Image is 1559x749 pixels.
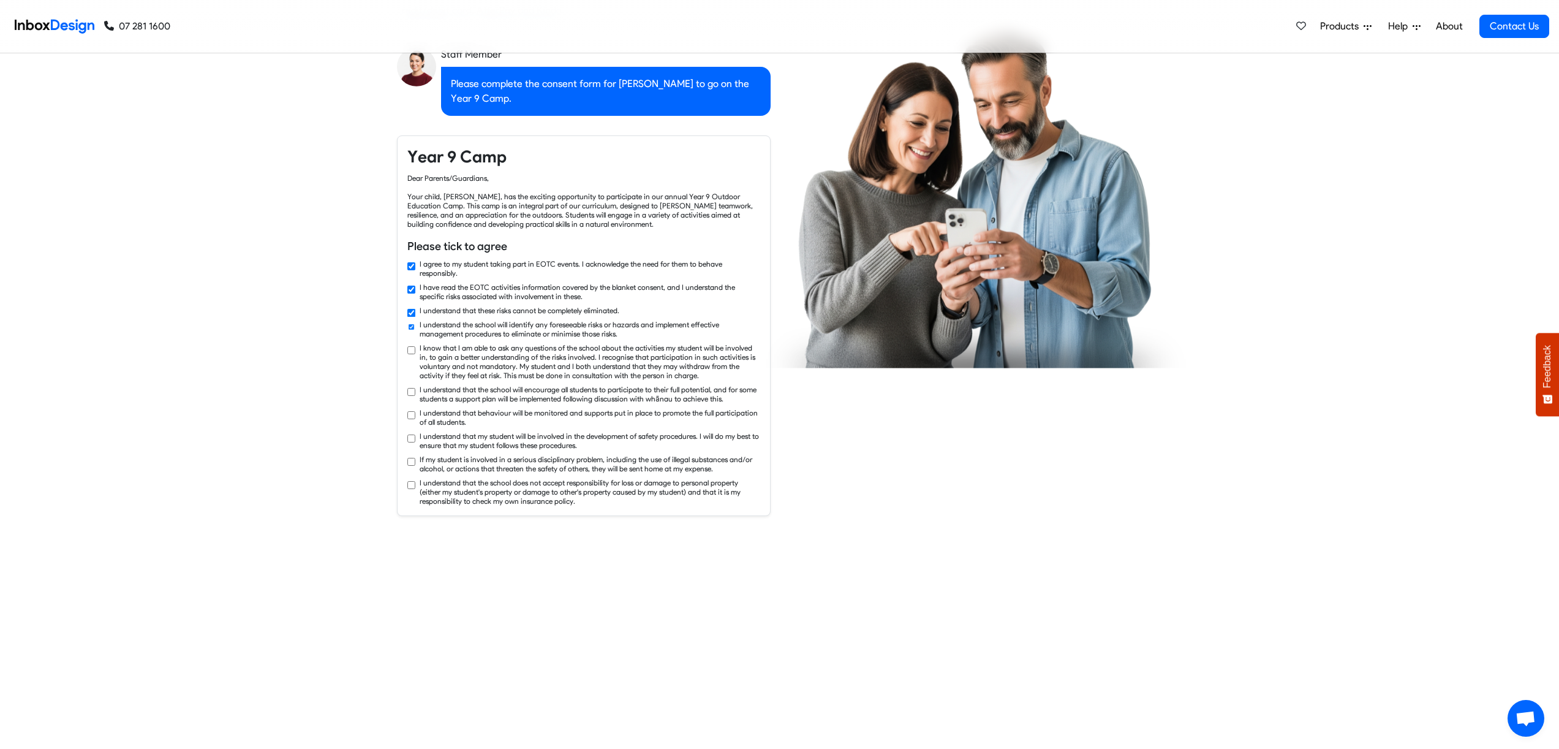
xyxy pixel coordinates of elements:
span: Help [1388,19,1413,34]
label: I understand the school will identify any foreseeable risks or hazards and implement effective ma... [420,320,760,338]
img: staff_avatar.png [397,47,436,86]
h4: Year 9 Camp [407,146,760,168]
label: I understand that these risks cannot be completely eliminated. [420,306,619,315]
h6: Please tick to agree [407,238,760,254]
a: 07 281 1600 [104,19,170,34]
label: I understand that my student will be involved in the development of safety procedures. I will do ... [420,432,760,450]
div: Dear Parents/Guardians, Your child, [PERSON_NAME], has the exciting opportunity to participate in... [407,173,760,229]
label: I know that I am able to ask any questions of the school about the activities my student will be ... [420,343,760,380]
label: I have read the EOTC activities information covered by the blanket consent, and I understand the ... [420,283,760,301]
label: I understand that behaviour will be monitored and supports put in place to promote the full parti... [420,408,760,427]
label: I understand that the school will encourage all students to participate to their full potential, ... [420,385,760,403]
span: Feedback [1542,345,1553,388]
label: I understand that the school does not accept responsibility for loss or damage to personal proper... [420,478,760,506]
div: Staff Member [441,47,771,62]
a: About [1432,14,1466,39]
div: Please complete the consent form for [PERSON_NAME] to go on the Year 9 Camp. [441,67,771,116]
button: Feedback - Show survey [1536,333,1559,416]
img: parents_using_phone.png [765,28,1185,368]
a: Products [1315,14,1376,39]
label: If my student is involved in a serious disciplinary problem, including the use of illegal substan... [420,455,760,473]
a: Help [1383,14,1425,39]
label: I agree to my student taking part in EOTC events. I acknowledge the need for them to behave respo... [420,259,760,278]
a: Open chat [1508,700,1544,737]
a: Contact Us [1479,15,1549,38]
span: Products [1320,19,1364,34]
